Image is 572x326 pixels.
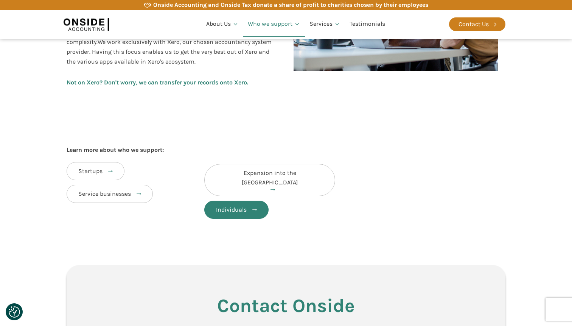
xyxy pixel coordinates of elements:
[345,11,390,37] a: Testimonials
[242,169,298,186] span: Expansion into the [GEOGRAPHIC_DATA]
[202,11,243,37] a: About Us
[67,185,153,203] a: Service businesses
[64,16,109,33] img: Onside Accounting
[204,201,269,219] a: Individuals
[216,206,247,213] span: Individuals
[243,11,305,37] a: Who we support
[78,190,131,197] span: Service businesses
[67,79,248,86] span: Not on Xero? Don't worry, we can transfer your records onto Xero.
[204,164,336,196] a: Expansion into the [GEOGRAPHIC_DATA]
[305,11,345,37] a: Services
[67,38,273,65] span: We work exclusively with Xero, our chosen accountancy system provider. Having this focus enables ...
[67,145,164,155] div: Learn more about who we support:
[78,167,103,175] span: Startups
[459,19,489,29] div: Contact Us
[9,306,20,318] button: Consent Preferences
[9,306,20,318] img: Revisit consent button
[67,162,124,180] a: Startups
[449,17,505,31] a: Contact Us
[104,295,468,316] h3: Contact Onside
